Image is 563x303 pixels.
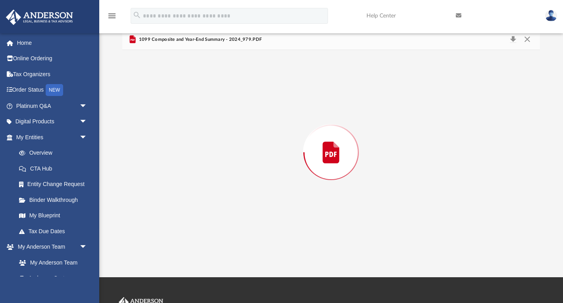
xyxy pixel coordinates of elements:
[6,114,99,130] a: Digital Productsarrow_drop_down
[506,34,521,45] button: Download
[6,82,99,98] a: Order StatusNEW
[6,129,99,145] a: My Entitiesarrow_drop_down
[107,11,117,21] i: menu
[6,66,99,82] a: Tax Organizers
[122,29,540,255] div: Preview
[11,161,99,176] a: CTA Hub
[11,176,99,192] a: Entity Change Request
[46,84,63,96] div: NEW
[11,223,99,239] a: Tax Due Dates
[137,36,262,43] span: 1099 Composite and Year-End Summary - 2024_979.PDF
[6,51,99,67] a: Online Ordering
[133,11,141,19] i: search
[11,145,99,161] a: Overview
[6,239,95,255] a: My Anderson Teamarrow_drop_down
[520,34,534,45] button: Close
[6,98,99,114] a: Platinum Q&Aarrow_drop_down
[79,239,95,255] span: arrow_drop_down
[79,129,95,146] span: arrow_drop_down
[107,15,117,21] a: menu
[11,192,99,208] a: Binder Walkthrough
[79,114,95,130] span: arrow_drop_down
[4,10,75,25] img: Anderson Advisors Platinum Portal
[11,208,95,224] a: My Blueprint
[545,10,557,21] img: User Pic
[79,98,95,114] span: arrow_drop_down
[6,35,99,51] a: Home
[11,270,95,286] a: Anderson System
[11,255,91,270] a: My Anderson Team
